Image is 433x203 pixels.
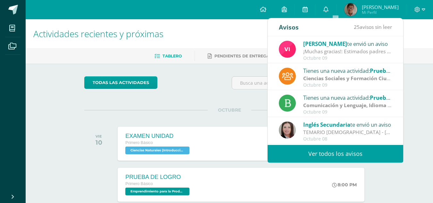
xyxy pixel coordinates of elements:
[362,4,399,10] span: [PERSON_NAME]
[232,77,374,89] input: Busca una actividad próxima aquí...
[332,182,357,188] div: 8:00 PM
[303,109,392,115] div: Octubre 09
[96,134,102,139] div: VIE
[125,174,191,181] div: PRUEBA DE LOGRO
[303,66,392,75] div: Tienes una nueva actividad:
[303,121,350,128] span: Inglés Secundaria
[162,54,182,58] span: Tablero
[362,10,399,15] span: Mi Perfil
[84,76,157,89] a: todas las Actividades
[33,28,163,40] span: Actividades recientes y próximas
[303,75,392,82] div: | Prueba de Logro
[125,140,153,145] span: Primero Básico
[303,48,392,55] div: ¡Muchas gracias!: Estimados padres y madres de familia. Llegamos al cierre de este ciclo escolar,...
[125,188,189,195] span: Emprendimiento para la Productividad 'D'
[344,3,357,16] img: 64dcc7b25693806399db2fba3b98ee94.png
[303,93,392,102] div: Tienes una nueva actividad:
[214,54,269,58] span: Pendientes de entrega
[354,23,360,30] span: 25
[125,147,189,154] span: Ciencias Naturales (Introducción a la Biología) 'D'
[154,51,182,61] a: Tablero
[303,55,392,61] div: Octubre 09
[303,102,407,109] strong: Comunicación y Lenguaje, Idioma Español
[303,102,392,109] div: | Prueba de Logro
[279,18,299,36] div: Avisos
[279,122,296,139] img: 8af0450cf43d44e38c4a1497329761f3.png
[279,41,296,58] img: bd6d0aa147d20350c4821b7c643124fa.png
[303,40,347,47] span: [PERSON_NAME]
[303,129,392,136] div: TEMARIO INGLÉS - KRISSETE RIVAS: Buenas tardes estimados estudiantes, Estoy enviando nuevamente e...
[268,145,403,163] a: Ver todos los avisos
[303,120,392,129] div: te envió un aviso
[125,182,153,186] span: Primero Básico
[208,107,251,113] span: OCTUBRE
[208,51,269,61] a: Pendientes de entrega
[303,136,392,142] div: Octubre 08
[125,133,191,140] div: EXAMEN UNIDAD
[96,139,102,146] div: 10
[303,39,392,48] div: te envió un aviso
[303,82,392,88] div: Octubre 09
[370,94,424,101] span: Prueba de logro IV U
[354,23,392,30] span: avisos sin leer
